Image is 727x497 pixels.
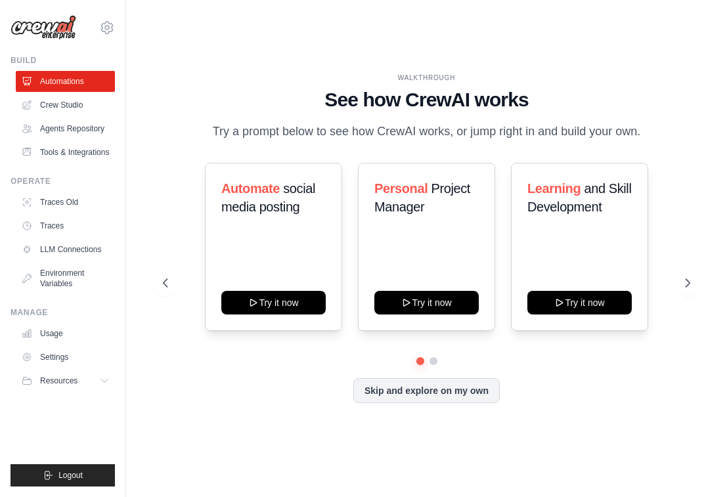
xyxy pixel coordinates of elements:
img: Logo [11,15,76,40]
button: Resources [16,370,115,391]
span: Resources [40,376,77,386]
a: Traces [16,215,115,236]
span: Learning [527,181,581,196]
p: Try a prompt below to see how CrewAI works, or jump right in and build your own. [206,122,648,141]
a: Traces Old [16,192,115,213]
div: Manage [11,307,115,318]
button: Try it now [221,291,326,314]
h1: See how CrewAI works [163,88,690,112]
div: Build [11,55,115,66]
a: Environment Variables [16,263,115,294]
a: Settings [16,347,115,368]
div: WALKTHROUGH [163,73,690,83]
button: Skip and explore on my own [353,378,500,403]
span: social media posting [221,181,315,214]
button: Try it now [527,291,632,314]
span: Personal [374,181,428,196]
a: Usage [16,323,115,344]
div: Operate [11,176,115,186]
a: LLM Connections [16,239,115,260]
a: Agents Repository [16,118,115,139]
a: Automations [16,71,115,92]
span: Automate [221,181,280,196]
a: Crew Studio [16,95,115,116]
a: Tools & Integrations [16,142,115,163]
span: and Skill Development [527,181,631,214]
button: Try it now [374,291,479,314]
span: Logout [58,470,83,481]
span: Project Manager [374,181,470,214]
button: Logout [11,464,115,486]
